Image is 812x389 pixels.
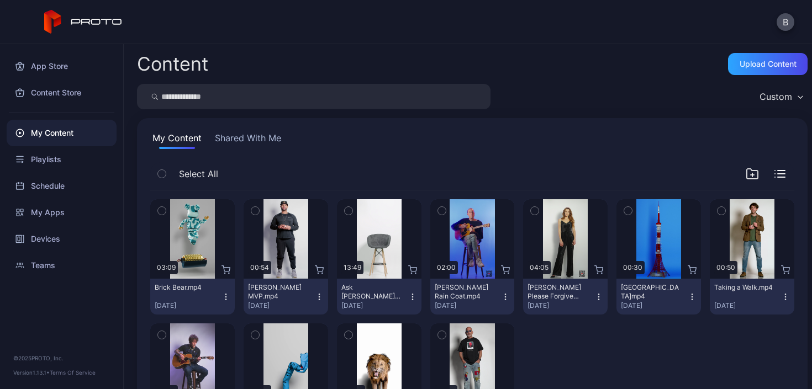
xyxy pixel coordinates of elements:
div: [DATE] [155,301,222,310]
button: Upload Content [728,53,808,75]
span: Version 1.13.1 • [13,369,50,376]
div: [DATE] [341,301,408,310]
button: Brick Bear.mp4[DATE] [150,279,235,315]
div: Brick Bear.mp4 [155,283,215,292]
button: My Content [150,131,204,149]
a: Terms Of Service [50,369,96,376]
button: [PERSON_NAME] Rain Coat.mp4[DATE] [430,279,515,315]
a: Playlists [7,146,117,173]
div: © 2025 PROTO, Inc. [13,354,110,363]
button: Ask [PERSON_NAME] Anything(1).mp4[DATE] [337,279,421,315]
div: [DATE] [435,301,502,310]
a: Devices [7,226,117,252]
div: Albert Pujols MVP.mp4 [248,283,309,301]
a: My Apps [7,199,117,226]
button: Taking a Walk.mp4[DATE] [710,279,794,315]
a: Teams [7,252,117,279]
div: Ask Tim Draper Anything(1).mp4 [341,283,402,301]
div: [DATE] [621,301,688,310]
button: Custom [754,84,808,109]
div: Upload Content [740,60,797,68]
a: App Store [7,53,117,79]
button: B [777,13,794,31]
div: Tokyo Tower.mp4 [621,283,682,301]
div: Custom [760,91,792,102]
div: Taking a Walk.mp4 [714,283,775,292]
a: My Content [7,120,117,146]
button: [GEOGRAPHIC_DATA]mp4[DATE] [616,279,701,315]
div: Adeline Mocke's Please Forgive Me.mp4 [528,283,588,301]
button: Shared With Me [213,131,283,149]
div: [DATE] [248,301,315,310]
button: [PERSON_NAME] MVP.mp4[DATE] [244,279,328,315]
div: [DATE] [714,301,781,310]
a: Schedule [7,173,117,199]
div: Content [137,55,208,73]
span: Select All [179,167,218,180]
div: Ryan Pollie's Rain Coat.mp4 [435,283,495,301]
a: Content Store [7,79,117,106]
div: [DATE] [528,301,594,310]
button: [PERSON_NAME] Please Forgive Me.mp4[DATE] [523,279,608,315]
